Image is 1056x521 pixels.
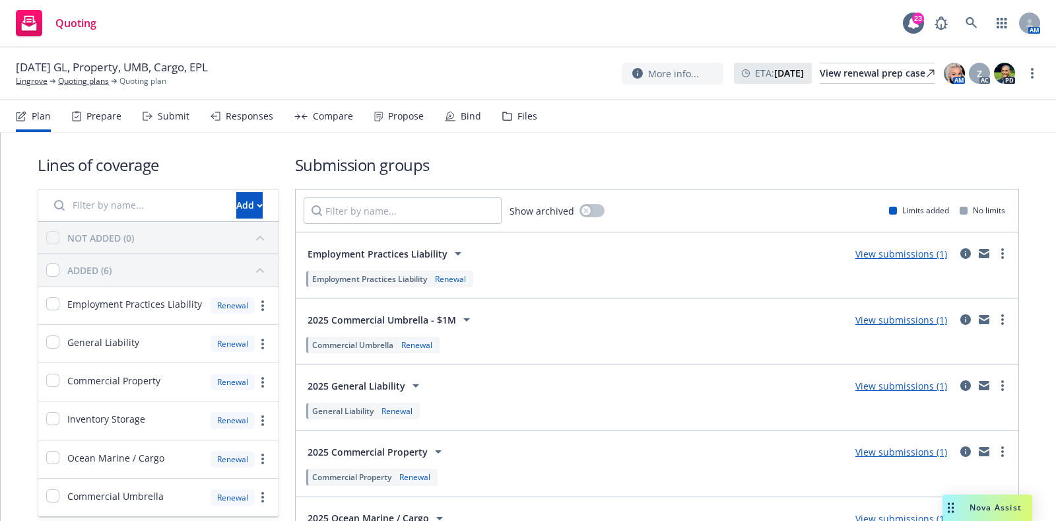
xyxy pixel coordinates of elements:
a: more [995,444,1010,460]
a: View submissions (1) [855,248,947,260]
span: ETA : [755,66,804,80]
span: Employment Practices Liability [67,297,202,311]
div: Responses [226,111,273,122]
span: Show archived [510,204,574,218]
button: More info... [622,63,723,85]
button: Nova Assist [942,495,1032,521]
div: Renewal [211,335,255,352]
button: 2025 Commercial Property [304,438,450,465]
span: Commercial Umbrella [312,339,393,351]
a: mail [976,246,992,261]
span: Commercial Umbrella [67,489,164,503]
div: Renewal [211,412,255,429]
div: Limits added [889,205,949,216]
a: more [255,413,271,429]
a: more [995,378,1010,394]
a: more [995,312,1010,328]
a: more [1024,65,1040,81]
span: Z [977,67,982,81]
a: more [255,336,271,352]
span: 2025 Commercial Property [308,445,428,459]
span: Quoting plan [119,75,166,87]
a: circleInformation [958,378,973,394]
a: more [255,489,271,505]
a: more [995,246,1010,261]
button: ADDED (6) [67,260,271,281]
div: ADDED (6) [67,263,112,277]
div: Drag to move [942,495,959,521]
div: Renewal [379,405,415,417]
a: more [255,298,271,314]
a: View submissions (1) [855,446,947,458]
div: No limits [960,205,1005,216]
button: 2025 Commercial Umbrella - $1M [304,306,478,333]
span: Commercial Property [67,374,160,388]
div: Renewal [399,339,435,351]
span: General Liability [312,405,374,417]
span: Commercial Property [312,471,391,483]
a: more [255,374,271,390]
div: Renewal [211,374,255,390]
button: 2025 General Liability [304,372,428,399]
div: Bind [461,111,481,122]
input: Filter by name... [304,197,502,224]
a: Switch app [989,10,1015,36]
div: Files [517,111,537,122]
div: Propose [388,111,424,122]
span: 2025 Commercial Umbrella - $1M [308,313,456,327]
span: [DATE] GL, Property, UMB, Cargo, EPL [16,59,208,75]
div: Add [236,193,263,218]
span: Nova Assist [970,502,1022,513]
div: View renewal prep case [820,63,935,83]
div: Submit [158,111,189,122]
a: circleInformation [958,246,973,261]
div: Renewal [211,297,255,314]
a: Search [958,10,985,36]
img: photo [944,63,965,84]
span: Ocean Marine / Cargo [67,451,164,465]
span: Inventory Storage [67,412,145,426]
input: Filter by name... [46,192,228,219]
strong: [DATE] [774,67,804,79]
span: Employment Practices Liability [312,273,427,285]
span: Quoting [55,18,96,28]
span: 2025 General Liability [308,379,405,393]
span: Employment Practices Liability [308,247,447,261]
div: Renewal [432,273,469,285]
div: Renewal [211,451,255,468]
a: mail [976,444,992,460]
button: Add [236,192,263,219]
a: View submissions (1) [855,314,947,326]
a: Lingrove [16,75,48,87]
h1: Lines of coverage [38,154,279,176]
a: Quoting [11,5,102,42]
a: circleInformation [958,444,973,460]
div: 23 [912,11,924,22]
a: Quoting plans [58,75,109,87]
div: Compare [313,111,353,122]
h1: Submission groups [295,154,1019,176]
span: More info... [648,67,699,81]
span: General Liability [67,335,139,349]
div: Renewal [397,471,433,483]
a: more [255,451,271,467]
a: Report a Bug [928,10,954,36]
a: circleInformation [958,312,973,328]
button: Employment Practices Liability [304,240,470,267]
div: Prepare [86,111,121,122]
img: photo [994,63,1015,84]
div: Renewal [211,489,255,506]
a: View renewal prep case [820,63,935,84]
button: NOT ADDED (0) [67,227,271,248]
div: Plan [32,111,51,122]
div: NOT ADDED (0) [67,231,134,245]
a: mail [976,312,992,328]
a: mail [976,378,992,394]
a: View submissions (1) [855,380,947,392]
